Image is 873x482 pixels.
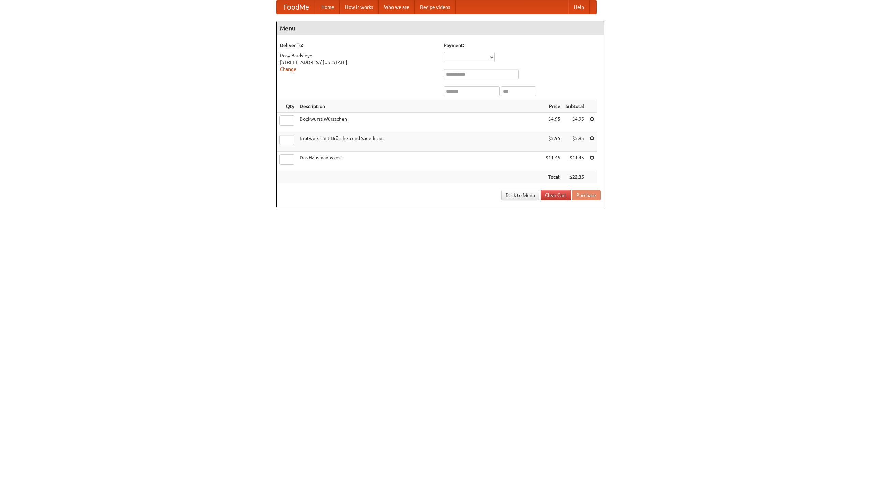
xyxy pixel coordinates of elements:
[501,190,539,200] a: Back to Menu
[277,0,316,14] a: FoodMe
[541,190,571,200] a: Clear Cart
[572,190,601,200] button: Purchase
[277,100,297,113] th: Qty
[280,59,437,66] div: [STREET_ADDRESS][US_STATE]
[563,171,587,184] th: $22.35
[563,100,587,113] th: Subtotal
[280,52,437,59] div: Posy Bardsleye
[297,113,543,132] td: Bockwurst Würstchen
[543,152,563,171] td: $11.45
[415,0,456,14] a: Recipe videos
[543,132,563,152] td: $5.95
[563,113,587,132] td: $4.95
[297,132,543,152] td: Bratwurst mit Brötchen und Sauerkraut
[297,152,543,171] td: Das Hausmannskost
[563,132,587,152] td: $5.95
[280,66,296,72] a: Change
[277,21,604,35] h4: Menu
[563,152,587,171] td: $11.45
[316,0,340,14] a: Home
[543,171,563,184] th: Total:
[444,42,601,49] h5: Payment:
[543,100,563,113] th: Price
[280,42,437,49] h5: Deliver To:
[379,0,415,14] a: Who we are
[568,0,590,14] a: Help
[340,0,379,14] a: How it works
[543,113,563,132] td: $4.95
[297,100,543,113] th: Description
